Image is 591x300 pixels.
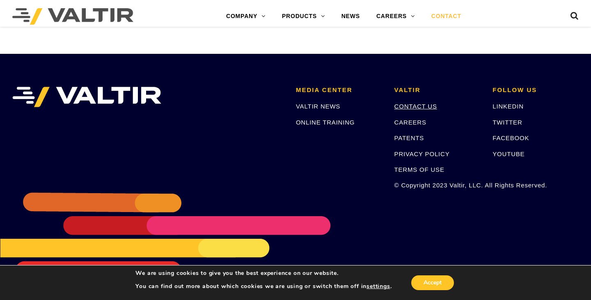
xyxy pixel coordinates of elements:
[394,180,481,190] p: © Copyright 2023 Valtir, LLC. All Rights Reserved.
[135,270,392,277] p: We are using cookies to give you the best experience on our website.
[394,134,424,141] a: PATENTS
[218,8,274,25] a: COMPANY
[12,87,161,107] img: VALTIR
[492,119,522,126] a: TWITTER
[296,87,382,94] h2: MEDIA CENTER
[368,8,423,25] a: CAREERS
[492,134,529,141] a: FACEBOOK
[274,8,333,25] a: PRODUCTS
[423,8,470,25] a: CONTACT
[394,103,437,110] a: CONTACT US
[394,119,426,126] a: CAREERS
[296,103,340,110] a: VALTIR NEWS
[333,8,368,25] a: NEWS
[12,8,133,25] img: Valtir
[394,150,450,157] a: PRIVACY POLICY
[394,166,444,173] a: TERMS OF USE
[394,87,481,94] h2: VALTIR
[135,283,392,290] p: You can find out more about which cookies we are using or switch them off in .
[296,119,355,126] a: ONLINE TRAINING
[367,283,390,290] button: settings
[492,103,524,110] a: LINKEDIN
[492,150,525,157] a: YOUTUBE
[411,275,454,290] button: Accept
[492,87,579,94] h2: FOLLOW US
